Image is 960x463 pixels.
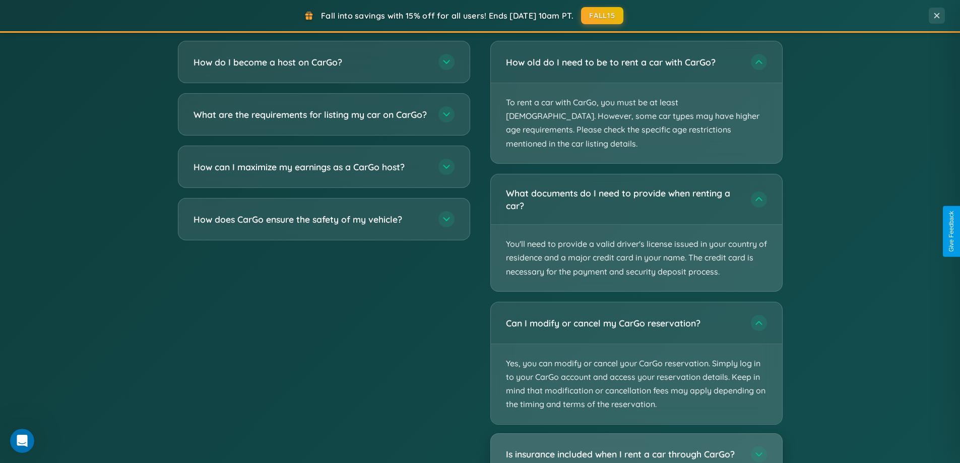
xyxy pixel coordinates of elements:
h3: What documents do I need to provide when renting a car? [506,187,741,212]
h3: What are the requirements for listing my car on CarGo? [194,108,428,121]
p: You'll need to provide a valid driver's license issued in your country of residence and a major c... [491,225,782,291]
h3: Can I modify or cancel my CarGo reservation? [506,316,741,329]
div: Give Feedback [948,211,955,252]
span: Fall into savings with 15% off for all users! Ends [DATE] 10am PT. [321,11,573,21]
button: FALL15 [581,7,623,24]
iframe: Intercom live chat [10,429,34,453]
h3: How does CarGo ensure the safety of my vehicle? [194,213,428,226]
h3: Is insurance included when I rent a car through CarGo? [506,448,741,461]
p: To rent a car with CarGo, you must be at least [DEMOGRAPHIC_DATA]. However, some car types may ha... [491,83,782,163]
h3: How old do I need to be to rent a car with CarGo? [506,56,741,69]
p: Yes, you can modify or cancel your CarGo reservation. Simply log in to your CarGo account and acc... [491,344,782,424]
h3: How can I maximize my earnings as a CarGo host? [194,161,428,173]
h3: How do I become a host on CarGo? [194,56,428,69]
